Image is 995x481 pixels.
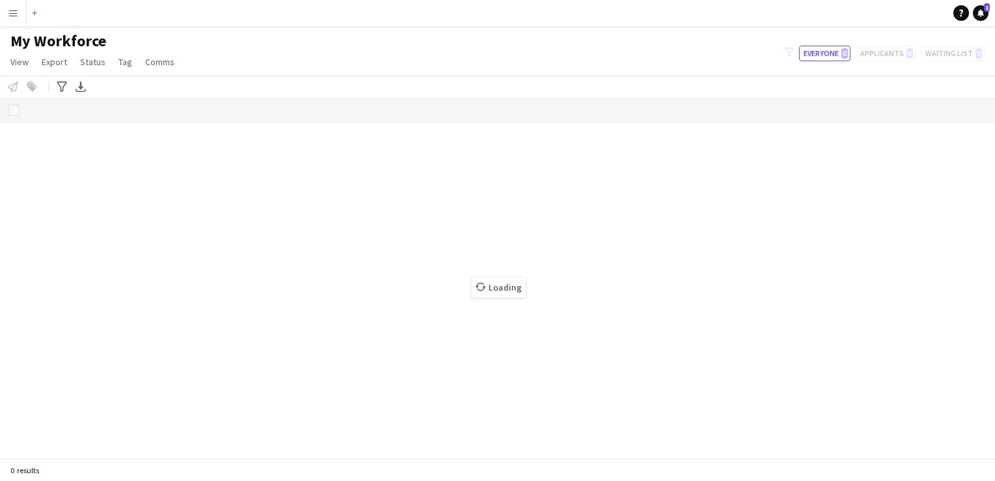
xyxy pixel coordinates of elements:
a: View [5,53,34,70]
span: 1 [984,3,990,12]
span: Comms [145,56,175,68]
app-action-btn: Export XLSX [73,79,89,95]
a: 1 [973,5,988,21]
span: Status [80,56,105,68]
button: Everyone0 [799,46,850,61]
span: 0 [841,48,848,59]
span: Loading [471,278,526,297]
span: Tag [119,56,132,68]
a: Tag [113,53,137,70]
span: Export [42,56,67,68]
a: Comms [140,53,180,70]
span: My Workforce [10,31,106,51]
a: Status [75,53,111,70]
span: View [10,56,29,68]
a: Export [36,53,72,70]
app-action-btn: Advanced filters [54,79,70,95]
